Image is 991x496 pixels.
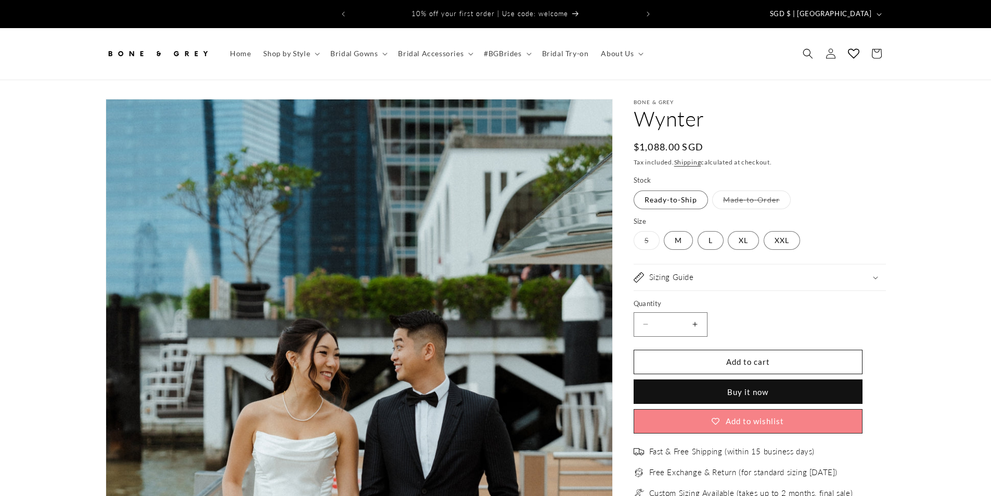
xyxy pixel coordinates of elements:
span: Fast & Free Shipping (within 15 business days) [649,447,815,457]
label: S [634,231,660,250]
span: Free Exchange & Return (for standard sizing [DATE]) [649,467,838,478]
div: Tax included. calculated at checkout. [634,157,886,168]
button: Previous announcement [332,4,355,24]
span: Shop by Style [263,49,310,58]
p: Bone & Grey [634,99,886,105]
span: SGD $ | [GEOGRAPHIC_DATA] [770,9,872,19]
summary: #BGBrides [478,43,535,65]
button: Buy it now [634,379,863,404]
label: XXL [764,231,800,250]
span: About Us [601,49,634,58]
summary: Sizing Guide [634,264,886,290]
button: Next announcement [637,4,660,24]
summary: Search [796,42,819,65]
legend: Size [634,217,648,227]
a: Bridal Try-on [536,43,595,65]
summary: Shop by Style [257,43,324,65]
label: M [664,231,693,250]
legend: Stock [634,175,652,186]
button: Add to cart [634,350,863,374]
span: Home [230,49,251,58]
button: SGD $ | [GEOGRAPHIC_DATA] [764,4,886,24]
h2: Sizing Guide [649,272,694,283]
span: 10% off your first order | Use code: welcome [411,9,568,18]
span: Bridal Try-on [542,49,589,58]
label: XL [728,231,759,250]
a: Home [224,43,257,65]
label: Ready-to-Ship [634,190,708,209]
button: Add to wishlist [634,409,863,434]
summary: Bridal Accessories [392,43,478,65]
summary: Bridal Gowns [324,43,392,65]
label: Made-to-Order [712,190,791,209]
img: exchange_2.png [634,467,644,478]
summary: About Us [595,43,648,65]
span: Bridal Gowns [330,49,378,58]
label: L [698,231,724,250]
span: $1,088.00 SGD [634,140,704,154]
h1: Wynter [634,105,886,132]
img: Bone and Grey Bridal [106,42,210,65]
span: Bridal Accessories [398,49,464,58]
a: Shipping [674,158,701,166]
a: Bone and Grey Bridal [101,39,213,69]
span: #BGBrides [484,49,521,58]
label: Quantity [634,299,863,309]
